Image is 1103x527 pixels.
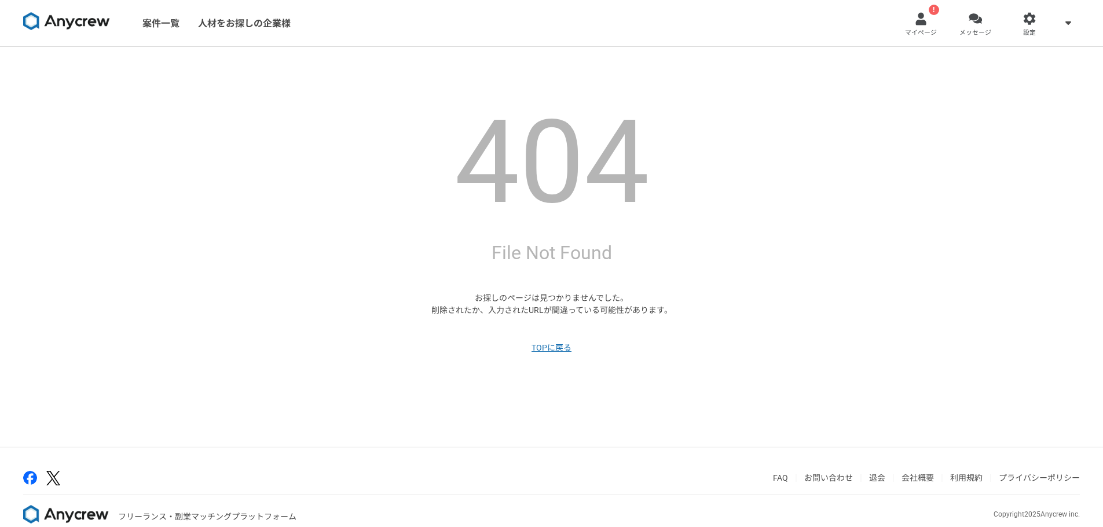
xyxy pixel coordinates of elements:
[455,105,649,220] h1: 404
[118,511,296,523] p: フリーランス・副業マッチングプラットフォーム
[532,342,571,354] a: TOPに戻る
[999,473,1080,482] a: プライバシーポリシー
[46,471,60,485] img: x-391a3a86.png
[773,473,788,482] a: FAQ
[869,473,885,482] a: 退会
[959,28,991,38] span: メッセージ
[431,292,672,316] p: お探しのページは見つかりませんでした。 削除されたか、入力されたURLが間違っている可能性があります。
[929,5,939,15] div: !
[23,471,37,485] img: facebook-2adfd474.png
[23,505,109,524] img: 8DqYSo04kwAAAAASUVORK5CYII=
[1023,28,1036,38] span: 設定
[492,239,612,267] h2: File Not Found
[950,473,983,482] a: 利用規約
[804,473,853,482] a: お問い合わせ
[23,12,110,31] img: 8DqYSo04kwAAAAASUVORK5CYII=
[905,28,937,38] span: マイページ
[994,509,1080,519] p: Copyright 2025 Anycrew inc.
[902,473,934,482] a: 会社概要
